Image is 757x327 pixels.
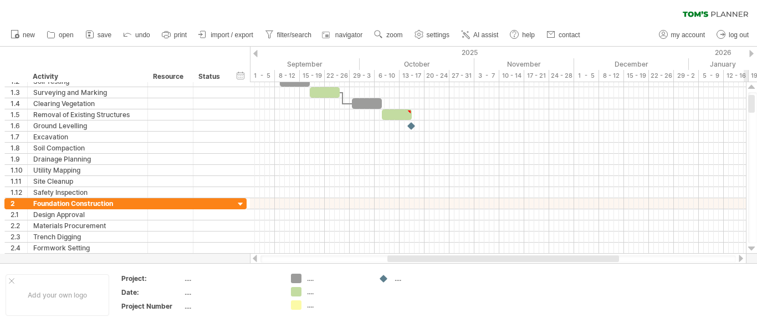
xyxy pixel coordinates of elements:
a: AI assist [458,28,502,42]
div: 2.1 [11,209,27,220]
div: 27 - 31 [449,70,474,82]
div: 1.4 [11,98,27,109]
div: 29 - 3 [350,70,375,82]
div: Formwork Setting [33,243,142,253]
div: 15 - 19 [624,70,649,82]
div: Project: [121,274,182,283]
div: 29 - 2 [674,70,699,82]
a: help [507,28,538,42]
div: .... [395,274,455,283]
div: Date: [121,288,182,297]
span: zoom [386,31,402,39]
span: contact [559,31,580,39]
div: 1.8 [11,143,27,153]
div: Safety Inspection [33,187,142,198]
div: 17 - 21 [524,70,549,82]
div: 15 - 19 [300,70,325,82]
div: 2.4 [11,243,27,253]
a: new [8,28,38,42]
span: help [522,31,535,39]
div: 22 - 26 [325,70,350,82]
div: 1.11 [11,176,27,187]
a: filter/search [262,28,315,42]
div: Materials Procurement [33,220,142,231]
div: 13 - 17 [400,70,424,82]
span: print [174,31,187,39]
div: 3 - 7 [474,70,499,82]
span: save [98,31,111,39]
div: 8 - 12 [599,70,624,82]
div: 12 - 16 [724,70,749,82]
div: November 2025 [474,58,574,70]
div: 1.6 [11,120,27,131]
div: Trench Digging [33,232,142,242]
a: log out [714,28,752,42]
a: open [44,28,77,42]
div: 6 - 10 [375,70,400,82]
div: September 2025 [250,58,360,70]
div: 1 - 5 [574,70,599,82]
a: contact [544,28,584,42]
div: .... [185,274,278,283]
div: 1 - 5 [250,70,275,82]
span: AI assist [473,31,498,39]
span: settings [427,31,449,39]
div: 5 - 9 [699,70,724,82]
div: 1.12 [11,187,27,198]
div: Utility Mapping [33,165,142,175]
div: .... [307,300,367,310]
div: Clearing Vegetation [33,98,142,109]
span: filter/search [277,31,311,39]
div: 1.5 [11,109,27,120]
a: settings [412,28,453,42]
div: 2 [11,198,27,209]
div: 1.7 [11,132,27,142]
div: 8 - 12 [275,70,300,82]
div: 1.10 [11,165,27,175]
div: 10 - 14 [499,70,524,82]
div: Ground Levelling [33,120,142,131]
div: Status [198,71,223,82]
div: 20 - 24 [424,70,449,82]
div: Drainage Planning [33,154,142,164]
a: undo [120,28,154,42]
span: undo [135,31,150,39]
div: .... [307,287,367,296]
div: Surveying and Marking [33,87,142,98]
div: 24 - 28 [549,70,574,82]
a: zoom [371,28,406,42]
div: Site Cleanup [33,176,142,187]
span: navigator [335,31,362,39]
div: .... [307,274,367,283]
div: .... [185,288,278,297]
span: open [59,31,74,39]
a: save [83,28,115,42]
a: my account [656,28,708,42]
div: Foundation Construction [33,198,142,209]
div: 1.9 [11,154,27,164]
div: 22 - 26 [649,70,674,82]
div: October 2025 [360,58,474,70]
div: Removal of Existing Structures [33,109,142,120]
a: print [159,28,190,42]
div: Soil Compaction [33,143,142,153]
div: .... [185,301,278,311]
span: my account [671,31,705,39]
span: log out [729,31,749,39]
div: Resource [153,71,187,82]
a: import / export [196,28,257,42]
div: Excavation [33,132,142,142]
div: 2.3 [11,232,27,242]
div: Design Approval [33,209,142,220]
a: navigator [320,28,366,42]
div: 1.3 [11,87,27,98]
div: Add your own logo [6,274,109,316]
span: import / export [211,31,253,39]
span: new [23,31,35,39]
div: Activity [33,71,141,82]
div: Project Number [121,301,182,311]
div: December 2025 [574,58,689,70]
div: 2.2 [11,220,27,231]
